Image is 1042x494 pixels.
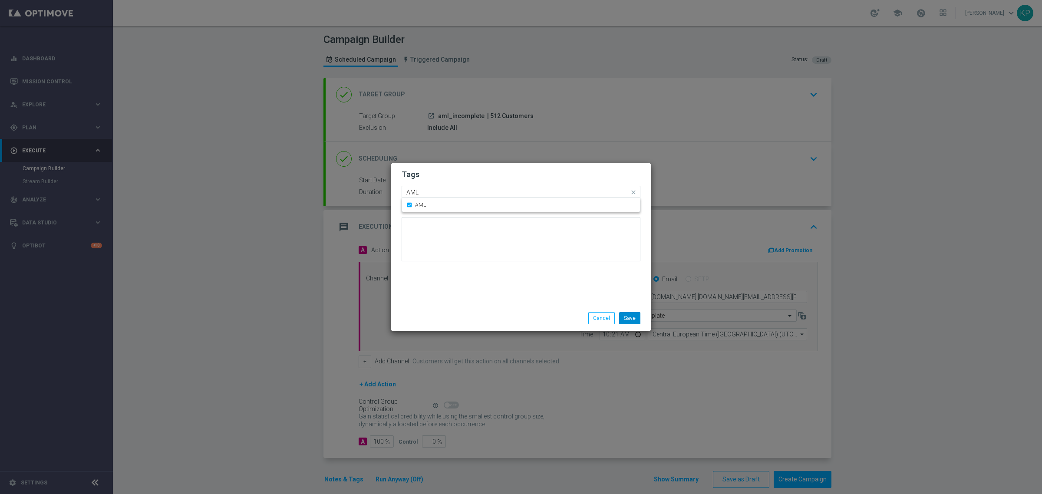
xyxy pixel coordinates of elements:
button: Cancel [588,312,615,324]
label: AML [415,202,426,207]
ng-dropdown-panel: Options list [402,198,640,212]
h2: Tags [402,169,640,180]
div: AML [406,198,636,212]
ng-select: AML [402,186,640,198]
button: Save [619,312,640,324]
